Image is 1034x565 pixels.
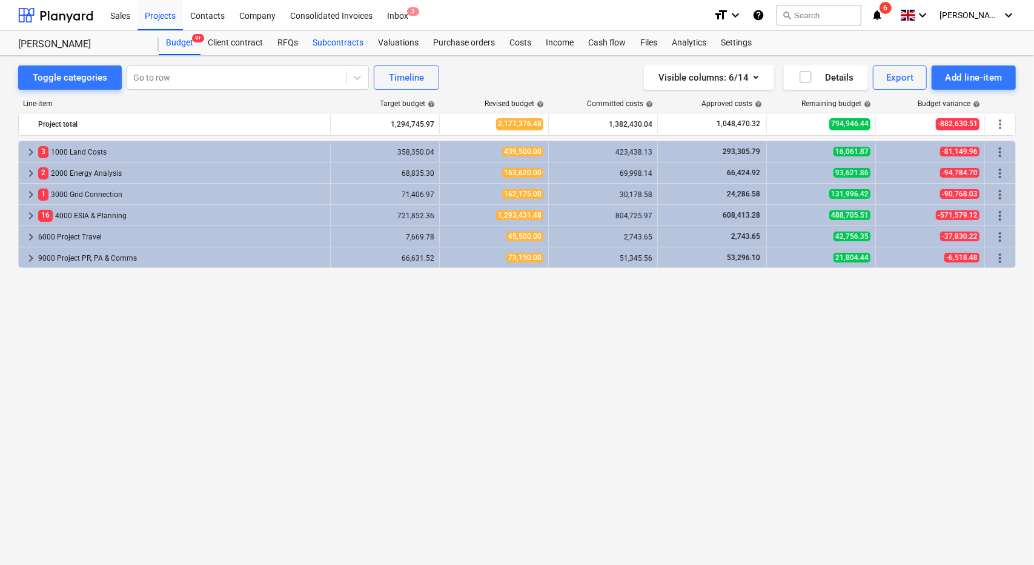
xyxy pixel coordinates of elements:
[38,185,325,204] div: 3000 Grid Connection
[38,115,325,134] div: Project total
[38,189,48,200] span: 1
[932,65,1016,90] button: Add line-item
[502,147,543,156] span: 439,500.00
[24,251,38,266] span: keyboard_arrow_right
[539,31,581,55] a: Income
[336,148,434,156] div: 358,350.04
[861,101,871,108] span: help
[24,166,38,181] span: keyboard_arrow_right
[305,31,371,55] a: Subcontracts
[33,70,107,85] div: Toggle categories
[658,70,760,85] div: Visible columns : 6/14
[784,65,868,90] button: Details
[940,232,979,241] span: -37,830.22
[993,145,1007,159] span: More actions
[873,65,927,90] button: Export
[270,31,305,55] a: RFQs
[38,249,325,268] div: 9000 Project PR, PA & Comms
[940,168,979,178] span: -94,784.70
[993,230,1007,244] span: More actions
[371,31,426,55] a: Valuations
[38,164,325,183] div: 2000 Energy Analysis
[24,230,38,244] span: keyboard_arrow_right
[970,101,980,108] span: help
[38,167,48,179] span: 2
[714,31,759,55] a: Settings
[721,211,761,219] span: 608,413.28
[554,190,652,199] div: 30,178.58
[752,101,762,108] span: help
[936,118,979,130] span: -882,630.51
[192,34,204,42] span: 9+
[38,206,325,226] div: 4000 ESIA & Planning
[777,5,861,25] button: Search
[833,253,870,262] span: 21,804.44
[993,166,1007,181] span: More actions
[993,117,1007,132] span: More actions
[24,145,38,159] span: keyboard_arrow_right
[993,187,1007,202] span: More actions
[38,146,48,158] span: 3
[940,147,979,156] span: -81,149.96
[502,31,539,55] a: Costs
[336,169,434,178] div: 68,835.30
[664,31,714,55] a: Analytics
[915,8,930,22] i: keyboard_arrow_down
[940,10,1000,20] span: [PERSON_NAME]
[159,31,201,55] a: Budget9+
[502,168,543,178] span: 163,620.00
[426,31,502,55] a: Purchase orders
[554,212,652,220] div: 804,725.97
[506,232,543,241] span: 45,500.00
[833,147,870,156] span: 16,061.87
[18,99,331,108] div: Line-item
[940,189,979,199] span: -90,768.03
[715,119,761,129] span: 1,048,470.32
[425,101,435,108] span: help
[554,169,652,178] div: 69,998.14
[496,118,543,130] span: 2,177,376.48
[728,8,743,22] i: keyboard_arrow_down
[336,115,434,134] div: 1,294,745.97
[336,254,434,262] div: 66,631.52
[726,190,761,198] span: 24,286.58
[407,7,419,16] span: 3
[587,99,653,108] div: Committed costs
[829,189,870,199] span: 131,996.42
[336,233,434,241] div: 7,669.78
[38,210,53,221] span: 16
[554,233,652,241] div: 2,743.65
[554,254,652,262] div: 51,345.56
[506,253,543,262] span: 73,150.00
[726,169,761,177] span: 66,424.92
[944,253,979,262] span: -6,518.48
[714,8,728,22] i: format_size
[485,99,544,108] div: Revised budget
[24,187,38,202] span: keyboard_arrow_right
[1001,8,1016,22] i: keyboard_arrow_down
[374,65,439,90] button: Timeline
[973,507,1034,565] iframe: Chat Widget
[633,31,664,55] div: Files
[833,232,870,241] span: 42,756.35
[496,210,543,220] span: 1,293,431.48
[833,168,870,178] span: 93,621.86
[336,212,434,220] div: 721,852.36
[886,70,914,85] div: Export
[159,31,201,55] div: Budget
[24,209,38,223] span: keyboard_arrow_right
[701,99,762,108] div: Approved costs
[829,210,870,220] span: 488,705.51
[644,65,774,90] button: Visible columns:6/14
[581,31,633,55] div: Cash flow
[380,99,435,108] div: Target budget
[389,70,424,85] div: Timeline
